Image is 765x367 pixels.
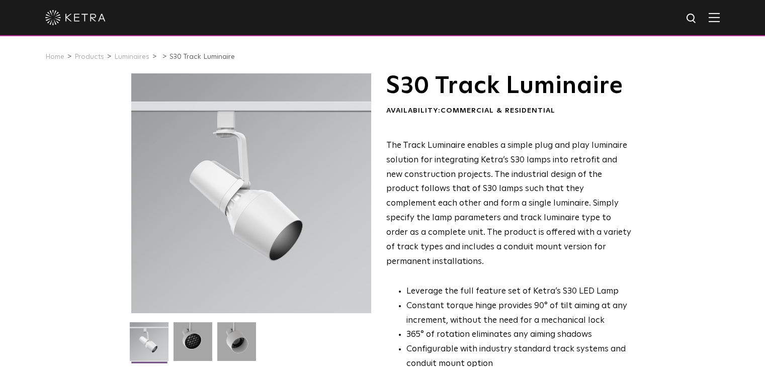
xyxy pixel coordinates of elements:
[709,13,720,22] img: Hamburger%20Nav.svg
[45,10,106,25] img: ketra-logo-2019-white
[441,107,555,114] span: Commercial & Residential
[386,141,631,266] span: The Track Luminaire enables a simple plug and play luminaire solution for integrating Ketra’s S30...
[74,53,104,60] a: Products
[386,73,631,99] h1: S30 Track Luminaire
[406,299,631,328] li: Constant torque hinge provides 90° of tilt aiming at any increment, without the need for a mechan...
[45,53,64,60] a: Home
[169,53,235,60] a: S30 Track Luminaire
[386,106,631,116] div: Availability:
[686,13,698,25] img: search icon
[406,285,631,299] li: Leverage the full feature set of Ketra’s S30 LED Lamp
[114,53,149,60] a: Luminaires
[406,328,631,342] li: 365° of rotation eliminates any aiming shadows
